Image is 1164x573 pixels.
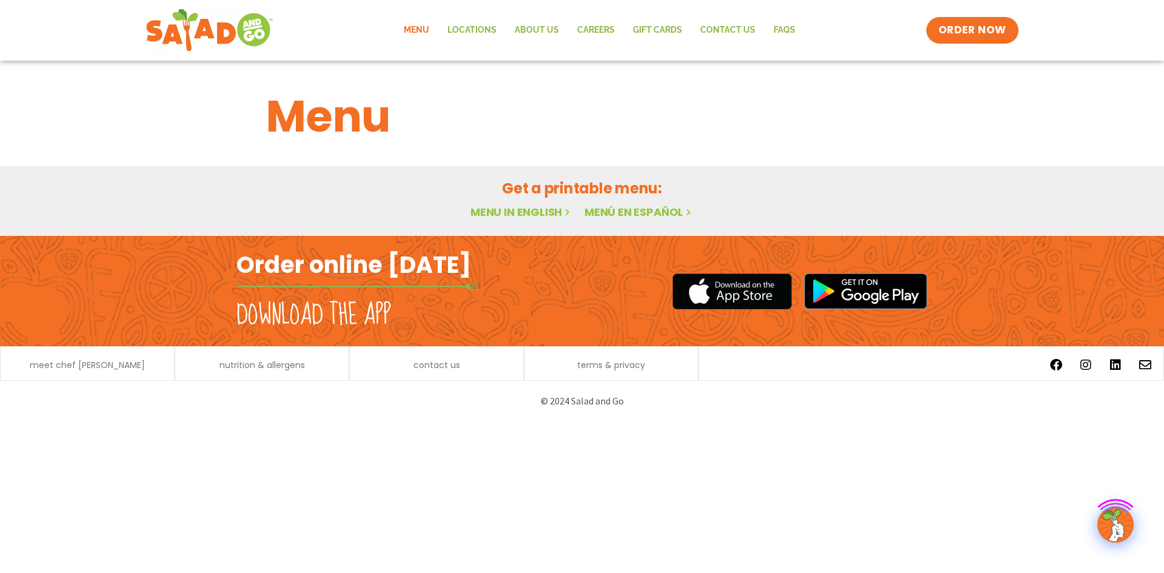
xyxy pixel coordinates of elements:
[395,16,804,44] nav: Menu
[145,6,273,55] img: new-SAG-logo-768×292
[242,393,921,409] p: © 2024 Salad and Go
[938,23,1006,38] span: ORDER NOW
[219,361,305,369] a: nutrition & allergens
[577,361,645,369] a: terms & privacy
[413,361,460,369] a: contact us
[470,204,572,219] a: Menu in English
[438,16,506,44] a: Locations
[506,16,568,44] a: About Us
[804,273,928,309] img: google_play
[584,204,694,219] a: Menú en español
[236,283,479,290] img: fork
[764,16,804,44] a: FAQs
[266,178,898,199] h2: Get a printable menu:
[672,272,792,311] img: appstore
[926,17,1018,44] a: ORDER NOW
[568,16,624,44] a: Careers
[624,16,691,44] a: GIFT CARDS
[236,298,391,332] h2: Download the app
[266,84,898,149] h1: Menu
[691,16,764,44] a: Contact Us
[236,250,471,280] h2: Order online [DATE]
[30,361,145,369] a: meet chef [PERSON_NAME]
[395,16,438,44] a: Menu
